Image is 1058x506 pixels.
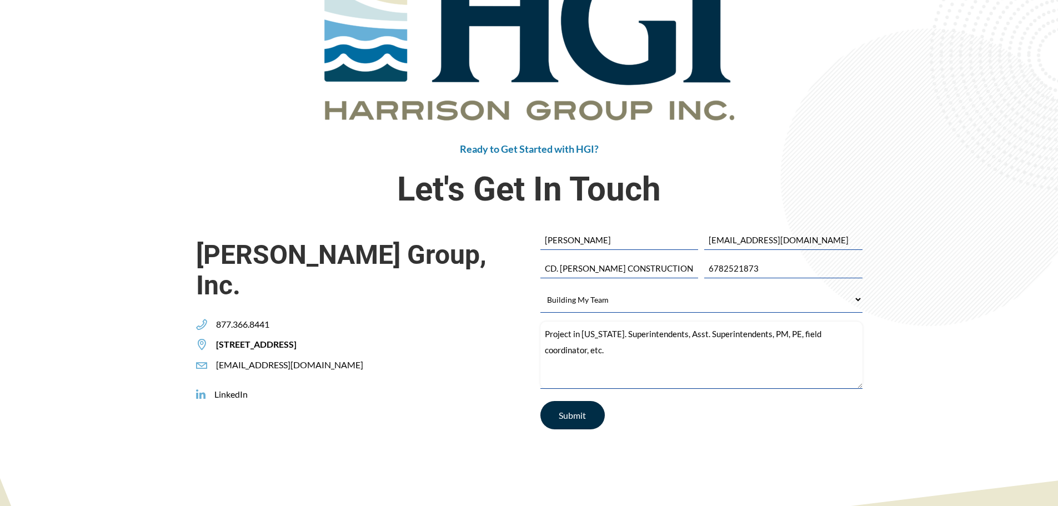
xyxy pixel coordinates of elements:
input: Name [540,231,698,249]
span: LinkedIn [205,389,248,400]
span: [EMAIL_ADDRESS][DOMAIN_NAME] [207,359,363,371]
input: Phone (optional) [704,259,862,278]
span: Ready to Get Started with HGI? [460,143,599,155]
a: 877.366.8441 [196,319,269,330]
input: Company (optional) [540,259,698,278]
a: LinkedIn [196,389,248,400]
a: [EMAIL_ADDRESS][DOMAIN_NAME] [196,359,363,371]
span: 877.366.8441 [207,319,269,330]
input: Email [704,231,862,249]
a: [STREET_ADDRESS] [196,339,297,350]
span: [STREET_ADDRESS] [207,339,297,350]
input: Submit [540,401,605,429]
span: Let's Get In Touch [196,166,863,213]
span: [PERSON_NAME] Group, Inc. [196,239,518,300]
